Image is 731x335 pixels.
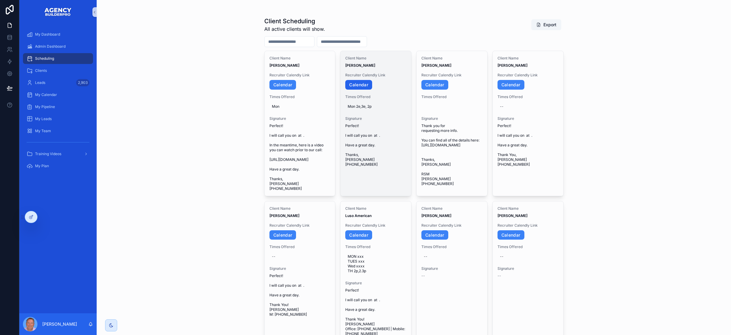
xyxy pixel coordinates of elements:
[23,29,93,40] a: My Dashboard
[264,51,336,196] a: Client Name[PERSON_NAME]Recruiter Calendly LinkCalendarTimes OfferedMonSignaturePerfect! I will c...
[345,80,372,90] a: Calendar
[23,41,93,52] a: Admin Dashboard
[23,53,93,64] a: Scheduling
[23,65,93,76] a: Clients
[345,213,372,218] strong: Luso American
[421,266,482,271] span: Signature
[421,56,482,61] span: Client Name
[35,92,57,97] span: My Calendar
[345,281,406,286] span: Signature
[35,129,51,133] span: My Team
[345,230,372,240] a: Calendar
[272,104,328,109] span: Mon
[498,206,559,211] span: Client Name
[23,77,93,88] a: Leads2,903
[269,63,299,68] strong: [PERSON_NAME]
[498,63,527,68] strong: [PERSON_NAME]
[269,73,330,78] span: Recruiter Calendly Link
[498,244,559,249] span: Times Offered
[345,116,406,121] span: Signature
[498,273,501,278] span: --
[23,161,93,171] a: My Plan
[264,17,325,25] h1: Client Scheduling
[421,63,451,68] strong: [PERSON_NAME]
[35,164,49,168] span: My Plan
[421,223,482,228] span: Recruiter Calendly Link
[416,51,488,196] a: Client Name[PERSON_NAME]Recruiter Calendly LinkCalendarTimes OfferedSignatureThank you for reques...
[498,230,524,240] a: Calendar
[42,321,77,327] p: [PERSON_NAME]
[269,266,330,271] span: Signature
[348,104,404,109] span: Mon 2e,3e, 2p
[421,230,448,240] a: Calendar
[340,51,411,196] a: Client Name[PERSON_NAME]Recruiter Calendly LinkCalendarTimes OfferedMon 2e,3e, 2pSignaturePerfect...
[269,244,330,249] span: Times Offered
[498,223,559,228] span: Recruiter Calendly Link
[498,213,527,218] strong: [PERSON_NAME]
[269,223,330,228] span: Recruiter Calendly Link
[35,80,45,85] span: Leads
[35,68,47,73] span: Clients
[498,266,559,271] span: Signature
[23,113,93,124] a: My Leads
[35,32,60,37] span: My Dashboard
[421,206,482,211] span: Client Name
[348,254,404,273] span: MON xxx TUES xxx Wed xxxx TH 2p,2.3p
[345,244,406,249] span: Times Offered
[421,244,482,249] span: Times Offered
[500,104,504,109] div: --
[35,44,66,49] span: Admin Dashboard
[269,56,330,61] span: Client Name
[23,126,93,136] a: My Team
[531,19,561,30] button: Export
[498,73,559,78] span: Recruiter Calendly Link
[269,94,330,99] span: Times Offered
[424,254,427,259] div: --
[272,254,275,259] div: --
[345,56,406,61] span: Client Name
[269,206,330,211] span: Client Name
[345,223,406,228] span: Recruiter Calendly Link
[421,123,482,186] span: Thank you for requesting more info. You can find all of the details here: [URL][DOMAIN_NAME] Than...
[421,116,482,121] span: Signature
[421,213,451,218] strong: [PERSON_NAME]
[345,63,375,68] strong: [PERSON_NAME]
[35,104,55,109] span: My Pipeline
[269,213,299,218] strong: [PERSON_NAME]
[269,116,330,121] span: Signature
[35,152,61,156] span: Training Videos
[35,56,54,61] span: Scheduling
[44,7,72,17] img: App logo
[498,116,559,121] span: Signature
[498,56,559,61] span: Client Name
[269,80,296,90] a: Calendar
[19,24,97,180] div: scrollable content
[500,254,504,259] div: --
[492,51,564,196] a: Client Name[PERSON_NAME]Recruiter Calendly LinkCalendarTimes Offered--SignaturePerfect! I will ca...
[421,94,482,99] span: Times Offered
[498,80,524,90] a: Calendar
[269,123,330,191] span: Perfect! I will call you on at . In the meantime, here is a video you can watch prior to our call...
[23,89,93,100] a: My Calendar
[23,148,93,159] a: Training Videos
[421,273,425,278] span: --
[421,80,448,90] a: Calendar
[498,94,559,99] span: Times Offered
[345,123,406,167] span: Perfect! I will call you on at . Have a great day. Thanks, [PERSON_NAME] [PHONE_NUMBER]
[345,73,406,78] span: Recruiter Calendly Link
[345,206,406,211] span: Client Name
[269,273,330,317] span: Perfect! I will call you on at . Have a great day. Thank You! [PERSON_NAME] M: [PHONE_NUMBER]
[264,25,325,33] span: All active clients will show.
[35,116,52,121] span: My Leads
[269,230,296,240] a: Calendar
[76,79,89,86] div: 2,903
[345,94,406,99] span: Times Offered
[421,73,482,78] span: Recruiter Calendly Link
[498,123,559,167] span: Perfect! I will call you on at . Have a great day. Thank You, [PERSON_NAME] [PHONE_NUMBER]
[23,101,93,112] a: My Pipeline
